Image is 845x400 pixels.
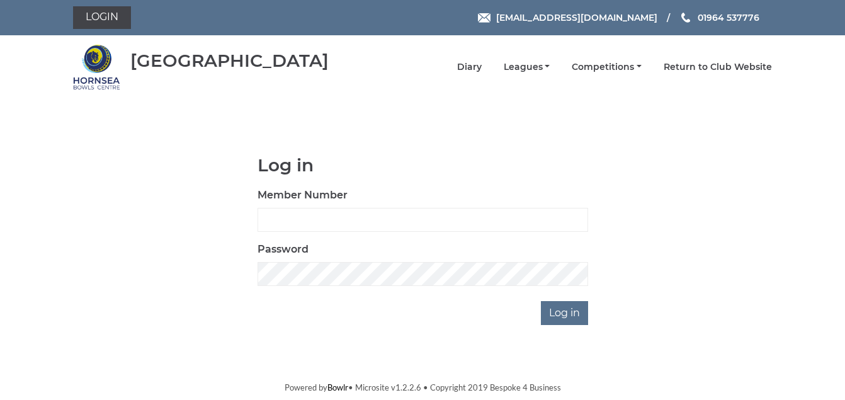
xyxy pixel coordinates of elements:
[681,13,690,23] img: Phone us
[285,382,561,392] span: Powered by • Microsite v1.2.2.6 • Copyright 2019 Bespoke 4 Business
[496,12,657,23] span: [EMAIL_ADDRESS][DOMAIN_NAME]
[327,382,348,392] a: Bowlr
[258,188,348,203] label: Member Number
[73,43,120,91] img: Hornsea Bowls Centre
[572,61,642,73] a: Competitions
[541,301,588,325] input: Log in
[457,61,482,73] a: Diary
[258,242,309,257] label: Password
[478,13,491,23] img: Email
[698,12,759,23] span: 01964 537776
[478,11,657,25] a: Email [EMAIL_ADDRESS][DOMAIN_NAME]
[258,156,588,175] h1: Log in
[130,51,329,71] div: [GEOGRAPHIC_DATA]
[664,61,772,73] a: Return to Club Website
[73,6,131,29] a: Login
[504,61,550,73] a: Leagues
[679,11,759,25] a: Phone us 01964 537776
